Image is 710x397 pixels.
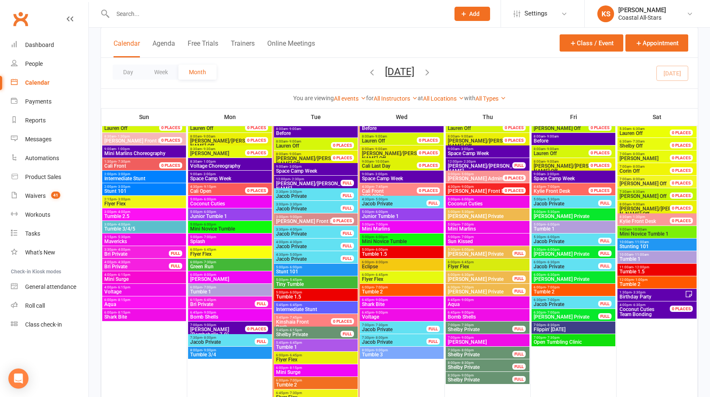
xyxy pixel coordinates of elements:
div: 0 PLACES [331,155,354,161]
span: 8:00am [533,147,599,151]
span: Before [533,138,614,143]
strong: You are viewing [293,95,334,101]
div: Roll call [25,302,45,309]
span: - 6:00pm [460,197,474,201]
div: 0 PLACES [159,125,182,131]
span: Cali Open [190,188,212,194]
span: 4:30pm [361,197,427,201]
div: 0 PLACES [159,162,182,169]
div: 0 PLACES [589,150,612,156]
span: 9:00am [447,147,528,151]
span: - 7:00pm [546,185,560,189]
div: 0 PLACES [417,187,440,194]
a: Roll call [11,296,88,315]
span: - 5:30pm [460,210,474,214]
div: 0 PLACES [670,167,693,174]
span: Before [276,131,356,136]
span: 4:00pm [276,240,341,244]
span: - 7:45pm [374,185,388,189]
span: 5:00pm [190,197,270,201]
span: - 10:00am [631,228,647,231]
span: Junior Tumble 1 [361,214,442,219]
span: - 5:00pm [460,172,474,176]
span: - 6:00pm [546,223,560,226]
span: - 7:00pm [202,235,216,239]
div: 0 PLACES [417,162,440,169]
a: Product Sales [11,168,88,187]
span: 8:00am [276,127,356,131]
span: 4:30pm [447,185,513,189]
span: Tumble 3/4/5 [104,226,184,231]
span: 9:00am [361,160,427,163]
div: 0 PLACES [245,125,268,131]
span: - 5:30pm [116,235,130,239]
span: - 3:30pm [288,202,302,206]
span: - 6:00pm [202,197,216,201]
a: Class kiosk mode [11,315,88,334]
span: 5:00pm [533,210,614,214]
span: - 7:30am [631,140,645,143]
span: Mavericks [104,239,184,244]
span: Intermediate Stunt [104,176,184,181]
span: Kylie Front Desk [620,218,656,224]
th: Thu [445,108,531,126]
span: [PERSON_NAME]/[PERSON_NAME] [447,163,513,174]
span: - 7:00pm [460,235,474,239]
div: 0 PLACES [589,187,612,194]
div: 0 PLACES [670,180,693,186]
strong: for [366,95,374,101]
span: [PERSON_NAME]/[PERSON_NAME] [276,181,341,191]
span: - 1:00pm [202,160,216,163]
a: Reports [11,111,88,130]
div: Coastal All-Stars [618,14,666,21]
span: - 7:30pm [116,160,130,163]
span: 9:00am [276,165,356,169]
span: 1:30pm [104,160,169,163]
span: - 2:30pm [290,177,304,181]
button: Free Trials [188,39,218,57]
div: 0 PLACES [245,187,268,194]
span: Cali Front [104,163,126,169]
span: - 9:00am [374,135,387,138]
span: - 9:15pm [202,185,216,189]
span: 8:30am [190,147,255,151]
span: - 6:30am [631,127,645,131]
span: 5:00pm [361,235,442,239]
button: [DATE] [385,66,414,78]
span: [PERSON_NAME] [620,156,658,161]
span: 8:00am [361,147,427,151]
span: 6:30am [619,140,680,143]
div: Open Intercom Messenger [8,368,28,389]
span: 12:00pm [276,177,341,181]
span: - 9:00am [374,147,387,151]
span: Space Camp Week [447,151,528,156]
span: 5:00pm [447,197,528,201]
span: 4:45pm [533,185,599,189]
div: What's New [25,249,55,256]
div: 0 PLACES [245,137,268,143]
div: Automations [25,155,59,161]
a: Dashboard [11,36,88,54]
span: Cali Front [362,188,384,194]
a: What's New [11,243,88,262]
span: 9:00am [619,228,695,231]
span: - 2:30pm [462,160,476,163]
span: Space Camp Week [361,176,442,181]
div: Dashboard [25,42,54,48]
span: Kylie Front Desk [534,188,570,194]
button: Calendar [114,39,140,57]
span: - 3:00pm [545,172,559,176]
span: Jacob Private [276,231,341,236]
div: 0 PLACES [503,125,526,131]
span: Space Camp Week [533,176,614,181]
span: - 6:00pm [202,210,216,214]
span: - 3:00pm [374,172,387,176]
span: 3:00pm [276,215,341,219]
span: - 5:30pm [546,210,560,214]
span: - 3:00pm [460,147,473,151]
span: - 5:00pm [374,197,388,201]
th: Fri [531,108,617,126]
th: Wed [359,108,445,126]
span: Shelby Off [620,143,643,149]
span: 5:00pm [190,223,270,226]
